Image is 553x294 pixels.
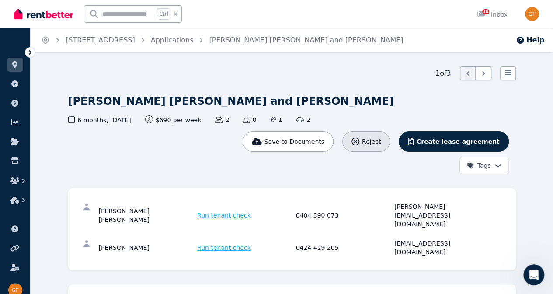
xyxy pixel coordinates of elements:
[264,137,324,146] span: Save to Documents
[153,3,169,19] div: Close
[197,211,251,220] span: Run tenant check
[516,35,544,45] button: Help
[65,4,112,19] h1: Messages
[66,36,135,44] a: [STREET_ADDRESS]
[31,31,102,38] span: Rate your conversation
[68,115,131,125] span: 6 months , [DATE]
[482,9,489,14] span: 38
[209,36,403,44] a: [PERSON_NAME] [PERSON_NAME] and [PERSON_NAME]
[31,169,82,178] div: [PERSON_NAME]
[83,72,108,81] div: • [DATE]
[31,128,102,135] span: Rate your conversation
[523,264,544,285] iframe: Intercom live chat
[14,7,73,21] img: RentBetter
[10,63,28,80] img: Profile image for Jodie
[157,8,170,20] span: Ctrl
[83,39,108,48] div: • [DATE]
[10,192,28,210] img: Profile image for The RentBetter Team
[31,28,414,52] nav: Breadcrumb
[467,161,491,170] span: Tags
[477,10,508,19] div: Inbox
[435,68,451,79] span: 1 of 3
[151,36,194,44] a: Applications
[31,63,102,70] span: Rate your conversation
[20,235,38,242] span: Home
[10,160,28,177] img: Profile image for Jeremy
[83,169,108,178] div: • [DATE]
[174,10,177,17] span: k
[10,95,28,113] img: Profile image for Rochelle
[58,214,116,249] button: Messages
[40,187,135,204] button: Send us a message
[296,202,392,228] div: 0404 390 073
[394,202,490,228] div: [PERSON_NAME][EMAIL_ADDRESS][DOMAIN_NAME]
[459,157,509,174] button: Tags
[197,243,251,252] span: Run tenant check
[31,104,82,113] div: [PERSON_NAME]
[70,235,104,242] span: Messages
[525,7,539,21] img: George Fattouche
[145,115,202,125] span: $690 per week
[31,193,412,200] span: Hi, can you please confirm or tell me how I can confirm that a direct debit is still active for 1...
[342,131,390,152] button: Reject
[399,131,508,152] button: Create lease agreement
[243,115,257,124] span: 0
[99,239,195,256] div: [PERSON_NAME]
[296,115,310,124] span: 2
[215,115,229,124] span: 2
[10,31,28,48] img: Profile image for Rochelle
[31,160,102,167] span: Rate your conversation
[68,94,394,108] h1: [PERSON_NAME] [PERSON_NAME] and [PERSON_NAME]
[31,201,96,210] div: The RentBetter Team
[139,235,153,242] span: Help
[362,137,381,146] span: Reject
[31,72,82,81] div: [PERSON_NAME]
[417,137,500,146] span: Create lease agreement
[83,136,108,145] div: • [DATE]
[31,136,82,145] div: [PERSON_NAME]
[83,104,108,113] div: • [DATE]
[243,131,334,152] button: Save to Documents
[10,128,28,145] img: Profile image for Dan
[31,96,102,103] span: Rate your conversation
[271,115,282,124] span: 1
[97,201,122,210] div: • [DATE]
[99,202,195,228] div: [PERSON_NAME] [PERSON_NAME]
[117,214,175,249] button: Help
[394,239,490,256] div: [EMAIL_ADDRESS][DOMAIN_NAME]
[31,39,82,48] div: [PERSON_NAME]
[296,239,392,256] div: 0424 429 205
